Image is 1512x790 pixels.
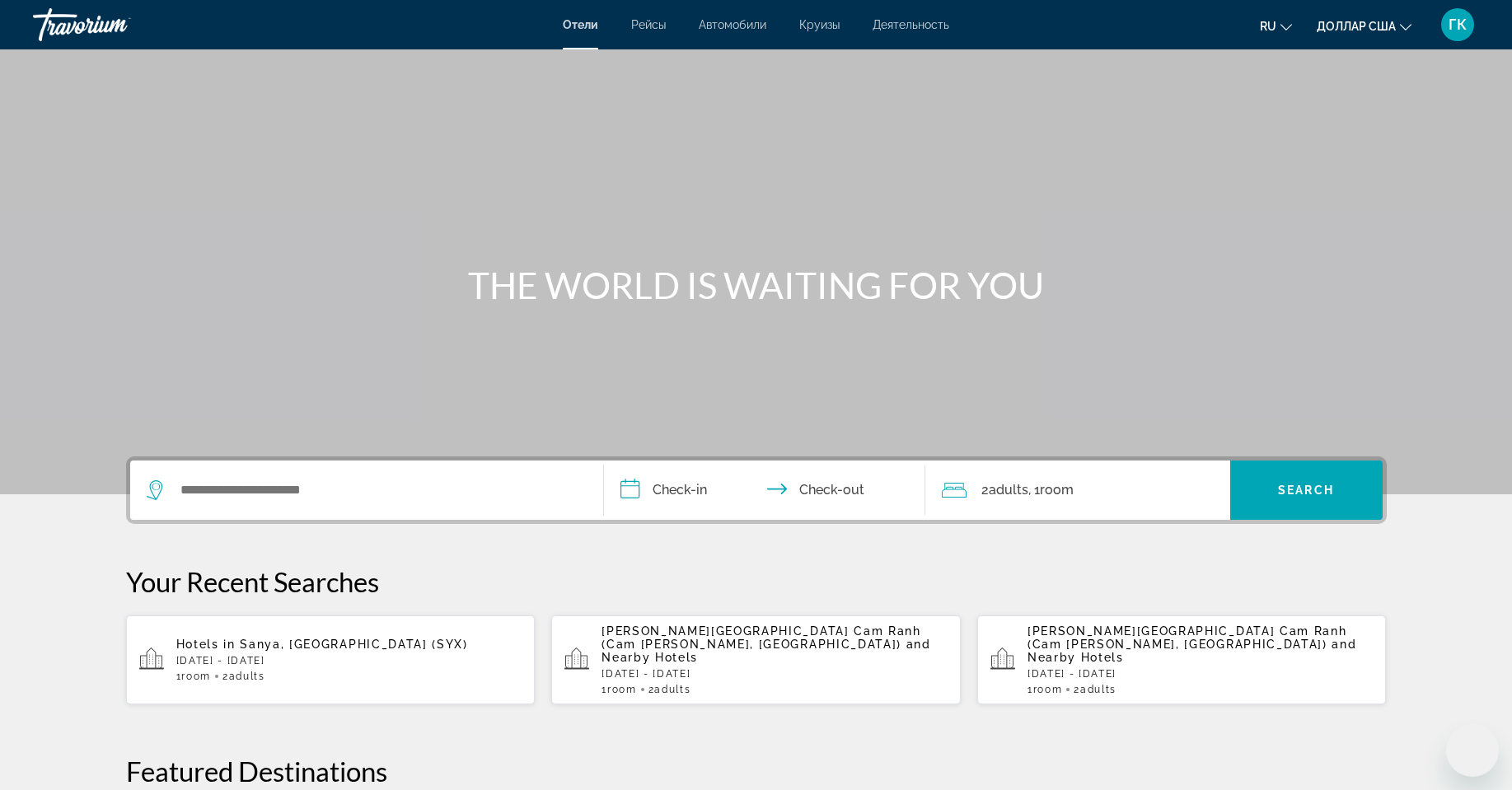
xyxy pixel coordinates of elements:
span: 2 [981,479,1028,502]
span: Room [1040,482,1074,498]
span: 1 [176,671,211,682]
iframe: Кнопка запуска окна обмена сообщениями [1446,724,1499,777]
p: [DATE] - [DATE] [602,668,948,680]
button: Изменить валюту [1317,14,1411,38]
p: Your Recent Searches [126,565,1387,598]
button: Search [1230,460,1383,520]
a: Деятельность [873,18,949,31]
a: Круизы [799,18,840,31]
font: доллар США [1317,20,1396,33]
span: 1 [602,684,636,695]
span: Search [1278,484,1334,497]
button: [PERSON_NAME][GEOGRAPHIC_DATA] Cam Ranh (Cam [PERSON_NAME], [GEOGRAPHIC_DATA]) and Nearby Hotels[... [551,615,961,705]
button: [PERSON_NAME][GEOGRAPHIC_DATA] Cam Ranh (Cam [PERSON_NAME], [GEOGRAPHIC_DATA]) and Nearby Hotels[... [977,615,1387,705]
span: Adults [654,684,690,695]
span: 1 [1028,684,1062,695]
p: [DATE] - [DATE] [176,655,522,666]
span: , 1 [1028,479,1074,502]
span: and Nearby Hotels [1028,638,1357,664]
font: ГК [1449,16,1467,33]
span: Adults [989,482,1028,498]
p: [DATE] - [DATE] [1028,668,1374,680]
a: Рейсы [631,18,666,31]
button: Check in and out dates [604,460,925,520]
span: Adults [229,671,265,682]
span: Room [1033,684,1063,695]
span: 2 [648,684,691,695]
span: [PERSON_NAME][GEOGRAPHIC_DATA] Cam Ranh (Cam [PERSON_NAME], [GEOGRAPHIC_DATA]) [602,624,921,651]
button: Hotels in Sanya, [GEOGRAPHIC_DATA] (SYX)[DATE] - [DATE]1Room2Adults [126,615,536,705]
h1: THE WORLD IS WAITING FOR YOU [447,264,1065,306]
a: Травориум [33,3,198,46]
span: Room [181,671,211,682]
a: Отели [563,18,598,31]
button: Изменить язык [1260,14,1292,38]
font: ru [1260,20,1276,33]
button: Меню пользователя [1436,7,1479,42]
span: Room [607,684,637,695]
span: 2 [222,671,265,682]
span: [PERSON_NAME][GEOGRAPHIC_DATA] Cam Ranh (Cam [PERSON_NAME], [GEOGRAPHIC_DATA]) [1028,624,1347,651]
div: Search widget [130,460,1383,520]
span: Sanya, [GEOGRAPHIC_DATA] (SYX) [240,638,467,651]
h2: Featured Destinations [126,755,1387,788]
button: Travelers: 2 adults, 0 children [925,460,1230,520]
span: Hotels in [176,638,236,651]
a: Автомобили [699,18,766,31]
span: Adults [1080,684,1116,695]
span: 2 [1074,684,1116,695]
span: and Nearby Hotels [602,638,931,664]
